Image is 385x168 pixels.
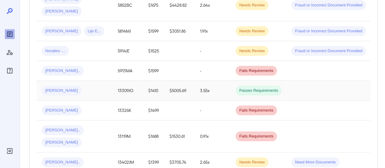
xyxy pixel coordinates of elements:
[143,101,165,120] td: $1499
[195,120,231,152] td: 0.91x
[291,2,366,8] span: Fraud or Incorrect Document Provided
[195,41,231,61] td: -
[42,28,82,34] span: [PERSON_NAME]
[113,41,143,61] td: 5914JE
[113,101,143,120] td: 13326K
[42,159,84,165] span: [PERSON_NAME]..
[195,81,231,101] td: 3.55x
[5,66,15,76] div: FAQ
[165,81,195,101] td: $5005.69
[291,159,339,165] span: Need More Documents
[113,61,143,81] td: 5913MA
[165,120,195,152] td: $1530.61
[236,159,268,165] span: Needs Review
[42,140,82,145] span: [PERSON_NAME]
[5,48,15,57] div: Manage Users
[236,48,268,54] span: Needs Review
[236,2,268,8] span: Needs Review
[42,127,84,133] span: [PERSON_NAME]..
[236,28,268,34] span: Needs Review
[42,108,82,113] span: [PERSON_NAME]
[42,9,82,14] span: [PERSON_NAME]
[165,21,195,41] td: $3051.86
[195,61,231,81] td: -
[42,68,84,74] span: [PERSON_NAME]..
[236,68,277,74] span: Fails Requirements
[291,48,366,54] span: Fraud or Incorrect Document Provided
[113,120,143,152] td: 13119M
[113,81,143,101] td: 13309JO
[84,28,104,34] span: Lije E...
[5,146,15,156] div: Log Out
[291,28,366,34] span: Fraud or Incorrect Document Provided
[5,29,15,39] div: Reports
[236,108,277,113] span: Fails Requirements
[236,134,277,139] span: Fails Requirements
[195,21,231,41] td: 1.91x
[42,88,82,94] span: [PERSON_NAME]
[195,101,231,120] td: -
[236,88,282,94] span: Passes Requirements
[42,48,69,54] span: Norailes -...
[143,21,165,41] td: $1599
[143,61,165,81] td: $1599
[113,21,143,41] td: 5814MJ
[143,120,165,152] td: $1688
[143,41,165,61] td: $1525
[143,81,165,101] td: $1410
